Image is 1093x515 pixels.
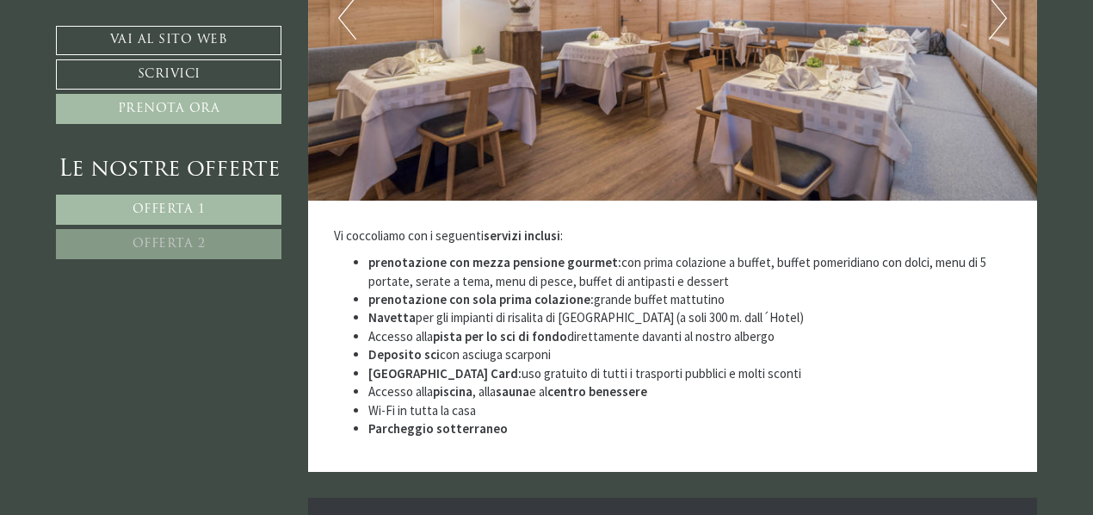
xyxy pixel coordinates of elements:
strong: Parcheggio sotterraneo [368,420,508,437]
li: Accesso alla direttamente davanti al nostro albergo [368,327,1012,345]
span: Offerta 2 [133,238,206,251]
li: per gli impianti di risalita di [GEOGRAPHIC_DATA] (a soli 300 m. dall´Hotel) [368,308,1012,326]
a: Scrivici [56,59,281,90]
strong: Navetta [368,309,416,326]
strong: prenotazione con sola prima colazione: [368,291,594,307]
button: Invia [584,454,679,484]
li: uso gratuito di tutti i trasporti pubblici e molti sconti [368,364,1012,382]
li: Accesso alla , alla e al [368,382,1012,400]
div: [DATE] [311,13,368,40]
div: Buon giorno, come possiamo aiutarla? [13,46,237,95]
strong: Deposito sci [368,346,440,363]
div: Montis – Active Nature Spa [26,49,228,62]
strong: piscina [433,383,472,400]
strong: prenotazione con mezza pensione gourmet: [368,254,621,270]
strong: pista per lo sci di fondo [433,328,567,344]
span: Offerta 1 [133,203,206,216]
a: Prenota ora [56,94,281,124]
small: 15:57 [26,80,228,91]
li: Wi-Fi in tutta la casa [368,401,1012,419]
strong: centro benessere [547,383,647,400]
strong: sauna [496,383,529,400]
li: con prima colazione a buffet, buffet pomeridiano con dolci, menu di 5 portate, serate a tema, men... [368,253,1012,290]
strong: [GEOGRAPHIC_DATA] Card: [368,365,522,382]
div: Le nostre offerte [56,154,281,186]
li: grande buffet mattutino [368,290,1012,308]
p: Vi coccoliamo con i seguenti : [334,226,1012,245]
a: Vai al sito web [56,26,281,55]
li: con asciuga scarponi [368,345,1012,363]
strong: servizi inclusi [484,227,560,244]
